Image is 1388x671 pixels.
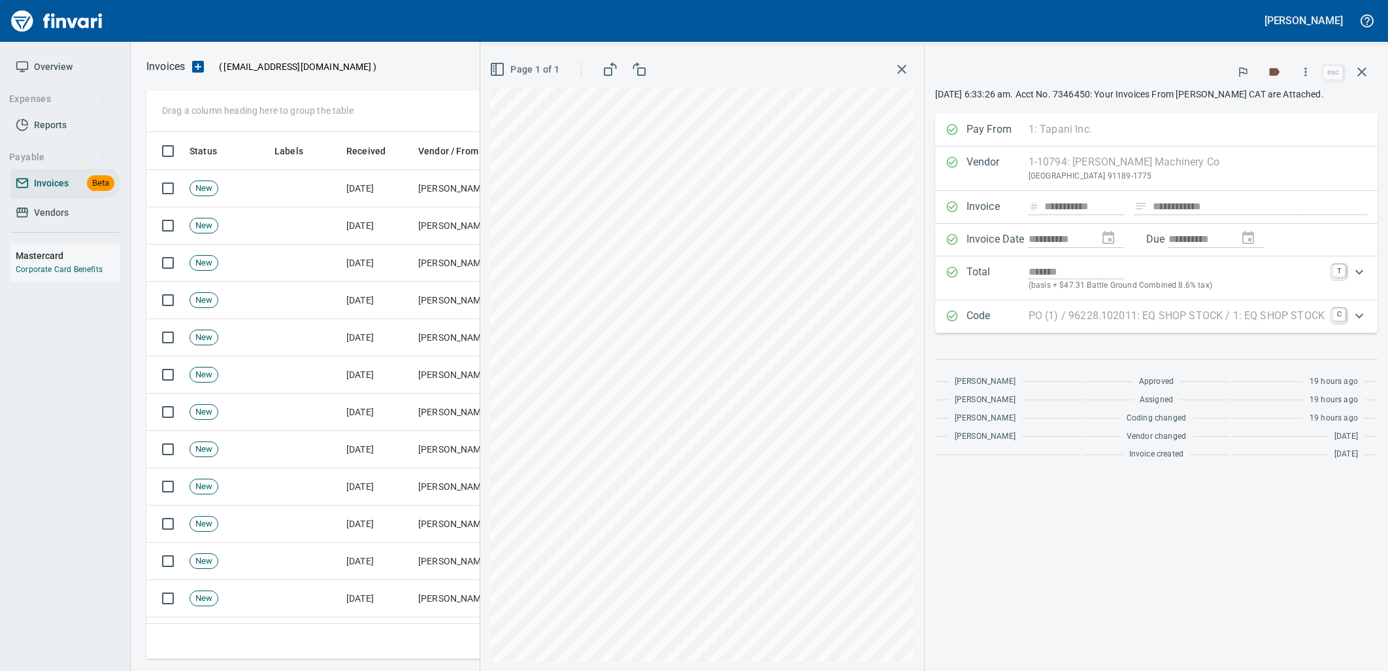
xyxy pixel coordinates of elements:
span: [EMAIL_ADDRESS][DOMAIN_NAME] [222,60,372,73]
a: T [1332,264,1346,277]
nav: breadcrumb [146,59,185,75]
button: [PERSON_NAME] [1261,10,1346,31]
span: 19 hours ago [1310,412,1358,425]
h5: [PERSON_NAME] [1264,14,1343,27]
p: Code [967,308,1029,325]
td: [DATE] [341,245,413,282]
span: New [190,555,218,568]
span: New [190,443,218,456]
p: Drag a column heading here to group the table [162,104,354,117]
td: [DATE] [341,580,413,617]
a: Overview [10,52,120,82]
td: [PERSON_NAME] Company Inc. (1-10431) [413,431,544,468]
span: New [190,481,218,493]
a: C [1332,308,1346,321]
div: Expand [935,300,1378,333]
td: [DATE] [341,356,413,394]
span: Overview [34,59,73,75]
span: Vendor changed [1127,430,1186,443]
td: [PERSON_NAME] Company Inc. (1-10431) [413,207,544,245]
button: Expenses [4,87,113,111]
span: New [190,182,218,195]
span: 19 hours ago [1310,394,1358,407]
button: Labels [1260,58,1289,86]
span: New [190,220,218,232]
td: [PERSON_NAME] Company Inc. (1-10431) [413,543,544,580]
div: Expand [935,256,1378,300]
span: Vendor / From [418,143,495,159]
span: Labels [274,143,303,159]
td: [DATE] [341,617,413,655]
td: [PERSON_NAME] Company Inc. (1-10431) [413,282,544,319]
td: [DATE] [341,319,413,356]
span: New [190,369,218,381]
td: [PERSON_NAME] Company Inc. (1-10431) [413,506,544,543]
td: [DATE] [341,394,413,431]
button: Payable [4,145,113,169]
button: Flag [1229,58,1257,86]
a: esc [1323,65,1343,80]
button: Page 1 of 1 [487,58,565,82]
td: [DATE] [341,506,413,543]
button: Upload an Invoice [185,59,211,75]
span: Close invoice [1320,56,1378,88]
span: New [190,593,218,605]
span: [PERSON_NAME] [955,375,1016,388]
img: Finvari [8,5,106,37]
span: Reports [34,117,67,133]
a: Corporate Card Benefits [16,265,103,274]
p: [DATE] 6:33:26 am. Acct No. 7346450: Your Invoices From [PERSON_NAME] CAT are Attached. [935,88,1378,101]
span: [DATE] [1334,430,1358,443]
span: Assigned [1140,394,1173,407]
span: [PERSON_NAME] [955,394,1016,407]
p: Invoices [146,59,185,75]
span: Vendors [34,205,69,221]
span: [PERSON_NAME] [955,430,1016,443]
span: [DATE] [1334,448,1358,461]
span: Beta [87,176,114,191]
span: Expenses [9,91,108,107]
h6: Mastercard [16,249,120,263]
span: New [190,257,218,269]
p: ( ) [211,60,376,73]
p: Total [967,264,1029,292]
span: [PERSON_NAME] [955,412,1016,425]
td: [PERSON_NAME] Company Inc. (1-10431) [413,356,544,394]
span: New [190,518,218,530]
span: Approved [1139,375,1174,388]
td: [DATE] [341,468,413,506]
span: New [190,294,218,307]
a: Vendors [10,198,120,228]
td: [DATE] [341,543,413,580]
span: Received [346,143,386,159]
span: Received [346,143,403,159]
a: InvoicesBeta [10,169,120,198]
span: Page 1 of 1 [492,61,559,78]
span: Coding changed [1127,412,1186,425]
button: More [1291,58,1320,86]
td: [PERSON_NAME] Company Inc. (1-10431) [413,319,544,356]
span: Invoice created [1129,448,1184,461]
span: Status [190,143,217,159]
span: Labels [274,143,320,159]
td: [PERSON_NAME] Company Inc. (1-10431) [413,245,544,282]
td: [PERSON_NAME] (1-10536) [413,170,544,207]
td: [PERSON_NAME] Company Inc. (1-10431) [413,580,544,617]
span: Invoices [34,175,69,192]
td: [DATE] [341,431,413,468]
td: [DATE] [341,170,413,207]
td: [DATE] [341,207,413,245]
td: [DATE] [341,282,413,319]
td: [PERSON_NAME] Company Inc. (1-10431) [413,468,544,506]
td: [PERSON_NAME] Company Inc. (1-10431) [413,394,544,431]
span: New [190,406,218,419]
span: Status [190,143,234,159]
p: PO (1) / 96228.102011: EQ SHOP STOCK / 1: EQ SHOP STOCK [1029,308,1325,324]
a: Reports [10,111,120,140]
span: New [190,332,218,344]
span: Payable [9,149,108,165]
td: [PERSON_NAME] Company Inc. (1-10431) [413,617,544,655]
span: Vendor / From [418,143,478,159]
p: (basis + $47.31 Battle Ground Combined 8.6% tax) [1029,279,1325,292]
